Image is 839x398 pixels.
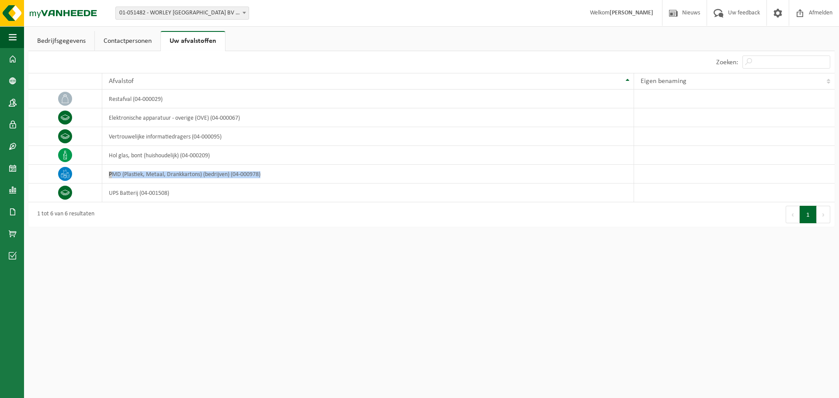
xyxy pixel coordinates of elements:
[161,31,225,51] a: Uw afvalstoffen
[102,146,634,165] td: hol glas, bont (huishoudelijk) (04-000209)
[786,206,800,223] button: Previous
[817,206,830,223] button: Next
[115,7,249,20] span: 01-051482 - WORLEY BELGIË BV - ANTWERPEN
[716,59,738,66] label: Zoeken:
[102,90,634,108] td: restafval (04-000029)
[102,183,634,202] td: UPS Batterij (04-001508)
[800,206,817,223] button: 1
[116,7,249,19] span: 01-051482 - WORLEY BELGIË BV - ANTWERPEN
[610,10,653,16] strong: [PERSON_NAME]
[102,165,634,183] td: PMD (Plastiek, Metaal, Drankkartons) (bedrijven) (04-000978)
[33,207,94,222] div: 1 tot 6 van 6 resultaten
[102,127,634,146] td: vertrouwelijke informatiedragers (04-000095)
[28,31,94,51] a: Bedrijfsgegevens
[109,78,134,85] span: Afvalstof
[95,31,160,51] a: Contactpersonen
[102,108,634,127] td: elektronische apparatuur - overige (OVE) (04-000067)
[641,78,686,85] span: Eigen benaming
